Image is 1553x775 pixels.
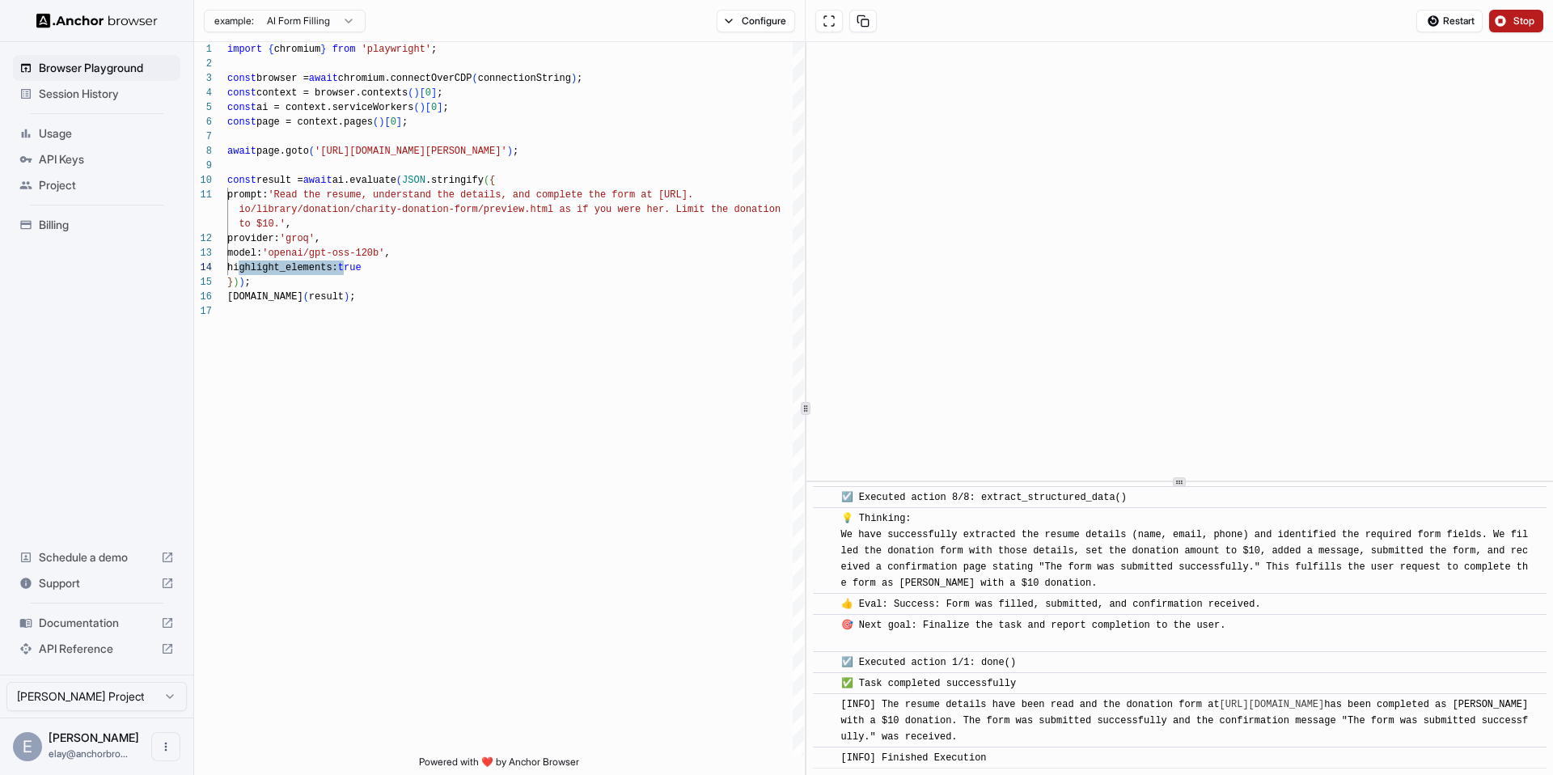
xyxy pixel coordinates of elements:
span: true [338,262,362,273]
span: const [227,102,256,113]
div: 8 [194,144,212,159]
div: 1 [194,42,212,57]
span: Elay Gelbart [49,731,139,744]
span: ) [413,87,419,99]
span: ( [303,291,309,303]
span: context = browser.contexts [256,87,408,99]
span: highlight_elements: [227,262,338,273]
span: ) [571,73,577,84]
span: ; [402,116,408,128]
span: provider: [227,233,280,244]
span: ai = context.serviceWorkers [256,102,413,113]
div: Schedule a demo [13,544,180,570]
span: const [227,175,256,186]
div: API Reference [13,636,180,662]
span: 'groq' [280,233,315,244]
span: , [315,233,320,244]
span: io/library/donation/charity-donation-form/preview. [239,204,530,215]
span: ) [344,291,349,303]
span: Session History [39,86,174,102]
span: html as if you were her. Limit the donation [530,204,781,215]
span: import [227,44,262,55]
span: ​ [821,697,829,713]
span: ] [437,102,442,113]
span: Restart [1443,15,1475,28]
span: ( [396,175,402,186]
span: ] [431,87,437,99]
span: ( [472,73,477,84]
span: await [309,73,338,84]
span: ) [420,102,425,113]
div: Browser Playground [13,55,180,81]
span: 0 [391,116,396,128]
span: [ [384,116,390,128]
div: 14 [194,260,212,275]
div: Billing [13,212,180,238]
div: 5 [194,100,212,115]
span: JSON [402,175,425,186]
img: Anchor Logo [36,13,158,28]
span: , [286,218,291,230]
span: to $10.' [239,218,286,230]
span: ) [239,277,244,288]
span: page = context.pages [256,116,373,128]
button: Restart [1416,10,1483,32]
span: { [489,175,495,186]
button: Copy session ID [849,10,877,32]
span: 'playwright' [362,44,431,55]
span: { [268,44,273,55]
span: browser = [256,73,309,84]
div: Session History [13,81,180,107]
span: [ [420,87,425,99]
span: ; [349,291,355,303]
div: 15 [194,275,212,290]
div: 16 [194,290,212,304]
span: [ [425,102,431,113]
span: [DOMAIN_NAME] [227,291,303,303]
span: result [309,291,344,303]
span: lete the form at [URL]. [559,189,693,201]
span: ☑️ Executed action 1/1: done() [841,657,1017,668]
span: 👍 Eval: Success: Form was filled, submitted, and confirmation received. [841,599,1261,610]
span: Powered with ❤️ by Anchor Browser [419,756,579,775]
span: await [303,175,332,186]
span: Stop [1513,15,1536,28]
div: 10 [194,173,212,188]
div: API Keys [13,146,180,172]
button: Configure [717,10,795,32]
span: 'Read the resume, understand the details, and comp [268,189,559,201]
button: Open menu [151,732,180,761]
span: 0 [431,102,437,113]
span: ; [442,102,448,113]
div: 9 [194,159,212,173]
button: Stop [1489,10,1543,32]
span: Billing [39,217,174,233]
span: page.goto [256,146,309,157]
span: chromium [274,44,321,55]
span: Schedule a demo [39,549,154,565]
span: elay@anchorbrowser.io [49,747,128,760]
span: ☑️ Executed action 8/8: extract_structured_data() [841,492,1127,503]
div: 4 [194,86,212,100]
span: const [227,73,256,84]
span: Support [39,575,154,591]
span: prompt: [227,189,268,201]
span: 💡 Thinking: We have successfully extracted the resume details (name, email, phone) and identified... [841,513,1529,589]
span: ; [431,44,437,55]
span: ( [408,87,413,99]
span: connectionString [478,73,571,84]
div: 7 [194,129,212,144]
span: [INFO] Finished Execution [841,752,987,764]
div: 6 [194,115,212,129]
a: [URL][DOMAIN_NAME] [1220,699,1325,710]
span: API Keys [39,151,174,167]
div: Documentation [13,610,180,636]
span: ​ [821,617,829,633]
div: E [13,732,42,761]
span: ( [309,146,315,157]
span: Project [39,177,174,193]
span: '[URL][DOMAIN_NAME][PERSON_NAME]' [315,146,507,157]
span: from [332,44,356,55]
span: ​ [821,750,829,766]
button: Open in full screen [815,10,843,32]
